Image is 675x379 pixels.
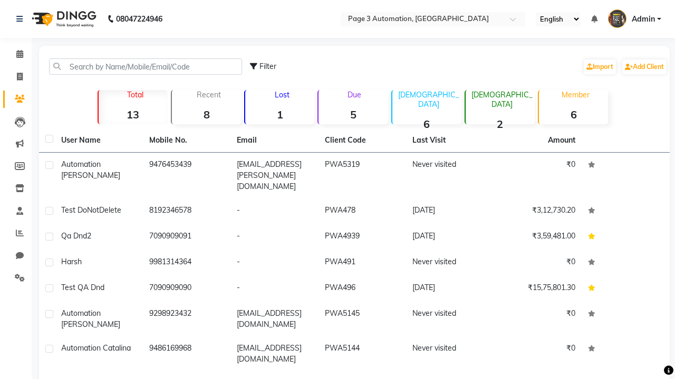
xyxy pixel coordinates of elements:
span: Admin [632,14,655,25]
p: Lost [249,90,314,99]
b: 08047224946 [116,4,162,34]
p: Recent [176,90,241,99]
td: 9476453439 [143,153,231,198]
input: Search by Name/Mobile/Email/Code [49,58,242,75]
p: Member [543,90,608,99]
span: Automation [PERSON_NAME] [61,308,120,329]
span: Harsh [61,257,82,266]
td: ₹3,59,481.00 [494,224,582,250]
td: ₹3,12,730.20 [494,198,582,224]
th: User Name [55,128,143,153]
td: [EMAIL_ADDRESS][DOMAIN_NAME] [230,336,319,371]
p: Due [321,90,388,99]
td: PWA491 [319,250,407,276]
td: ₹15,75,801.30 [494,276,582,302]
span: Automation Catalina [61,343,131,353]
td: - [230,276,319,302]
td: Never visited [406,250,494,276]
th: Client Code [319,128,407,153]
img: logo [27,4,99,34]
strong: 6 [539,108,608,121]
span: Test QA Dnd [61,283,104,292]
td: Never visited [406,336,494,371]
a: Import [584,59,616,74]
td: PWA478 [319,198,407,224]
td: [DATE] [406,224,494,250]
td: [EMAIL_ADDRESS][PERSON_NAME][DOMAIN_NAME] [230,153,319,198]
p: [DEMOGRAPHIC_DATA] [470,90,535,109]
td: [DATE] [406,198,494,224]
td: - [230,224,319,250]
span: Filter [259,62,276,71]
p: Total [103,90,168,99]
span: Automation [PERSON_NAME] [61,159,120,180]
td: ₹0 [494,302,582,336]
td: PWA496 [319,276,407,302]
td: 7090909090 [143,276,231,302]
td: [DATE] [406,276,494,302]
th: Amount [542,128,582,152]
td: PWA4939 [319,224,407,250]
td: PWA5144 [319,336,407,371]
strong: 8 [172,108,241,121]
strong: 1 [245,108,314,121]
strong: 2 [466,117,535,131]
td: Never visited [406,302,494,336]
a: Add Client [622,59,667,74]
td: Never visited [406,153,494,198]
img: Admin [608,9,626,28]
td: - [230,198,319,224]
td: 9981314364 [143,250,231,276]
strong: 6 [392,117,461,131]
td: PWA5319 [319,153,407,198]
td: 7090909091 [143,224,231,250]
strong: 5 [319,108,388,121]
td: - [230,250,319,276]
span: Qa Dnd2 [61,231,91,241]
td: ₹0 [494,153,582,198]
td: ₹0 [494,336,582,371]
td: PWA5145 [319,302,407,336]
td: 9298923432 [143,302,231,336]
th: Mobile No. [143,128,231,153]
p: [DEMOGRAPHIC_DATA] [397,90,461,109]
th: Email [230,128,319,153]
strong: 13 [99,108,168,121]
th: Last Visit [406,128,494,153]
td: 8192346578 [143,198,231,224]
span: Test DoNotDelete [61,205,121,215]
td: [EMAIL_ADDRESS][DOMAIN_NAME] [230,302,319,336]
td: 9486169968 [143,336,231,371]
td: ₹0 [494,250,582,276]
